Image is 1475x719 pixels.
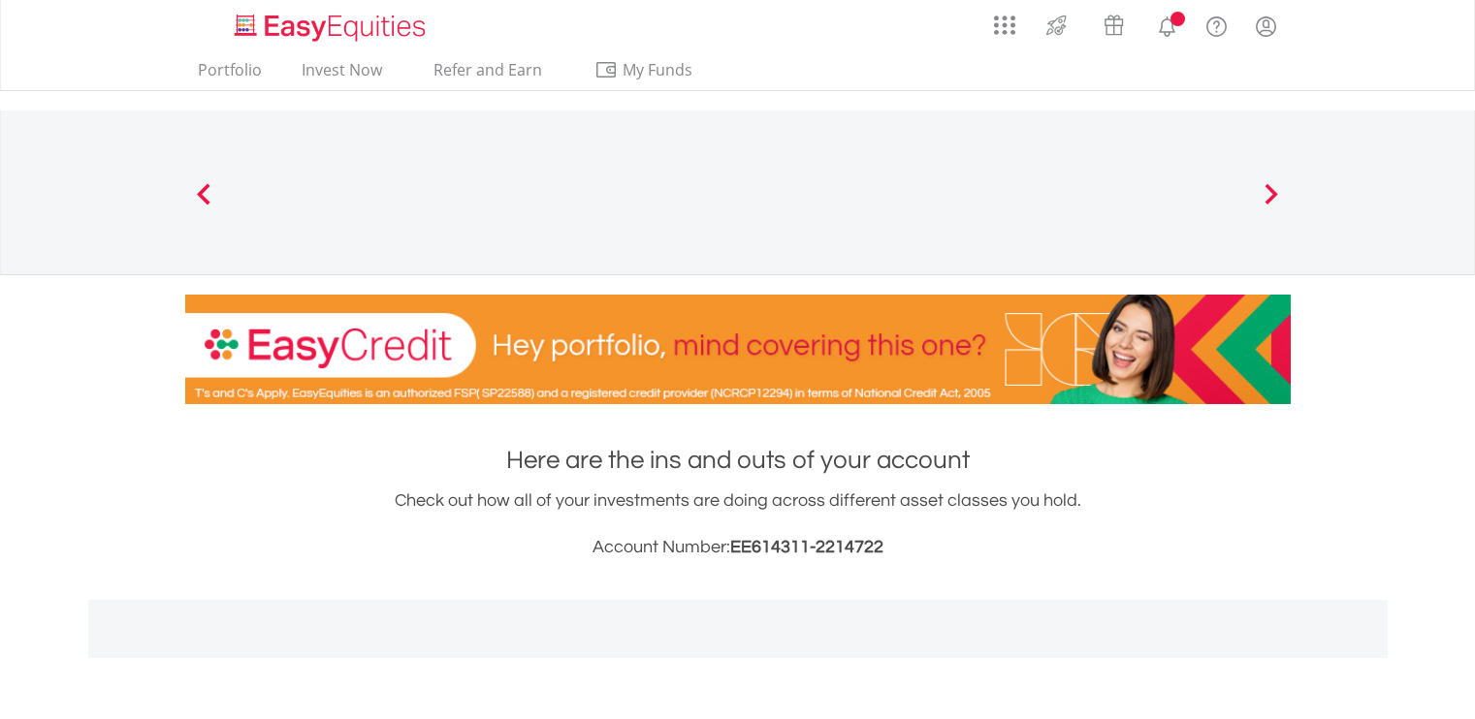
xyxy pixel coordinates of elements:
[981,5,1028,36] a: AppsGrid
[190,60,270,90] a: Portfolio
[594,57,721,82] span: My Funds
[231,12,433,44] img: EasyEquities_Logo.png
[1142,5,1192,44] a: Notifications
[185,487,1291,561] div: Check out how all of your investments are doing across different asset classes you hold.
[414,60,562,90] a: Refer and Earn
[1098,10,1130,41] img: vouchers-v2.svg
[1041,10,1073,41] img: thrive-v2.svg
[730,538,883,556] span: EE614311-2214722
[227,5,433,44] a: Home page
[185,443,1291,478] h1: Here are the ins and outs of your account
[1085,5,1142,41] a: Vouchers
[185,534,1291,561] h3: Account Number:
[1241,5,1291,47] a: My Profile
[185,295,1291,404] img: EasyCredit Promotion Banner
[294,60,390,90] a: Invest Now
[433,59,542,80] span: Refer and Earn
[994,15,1015,36] img: grid-menu-icon.svg
[1192,5,1241,44] a: FAQ's and Support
